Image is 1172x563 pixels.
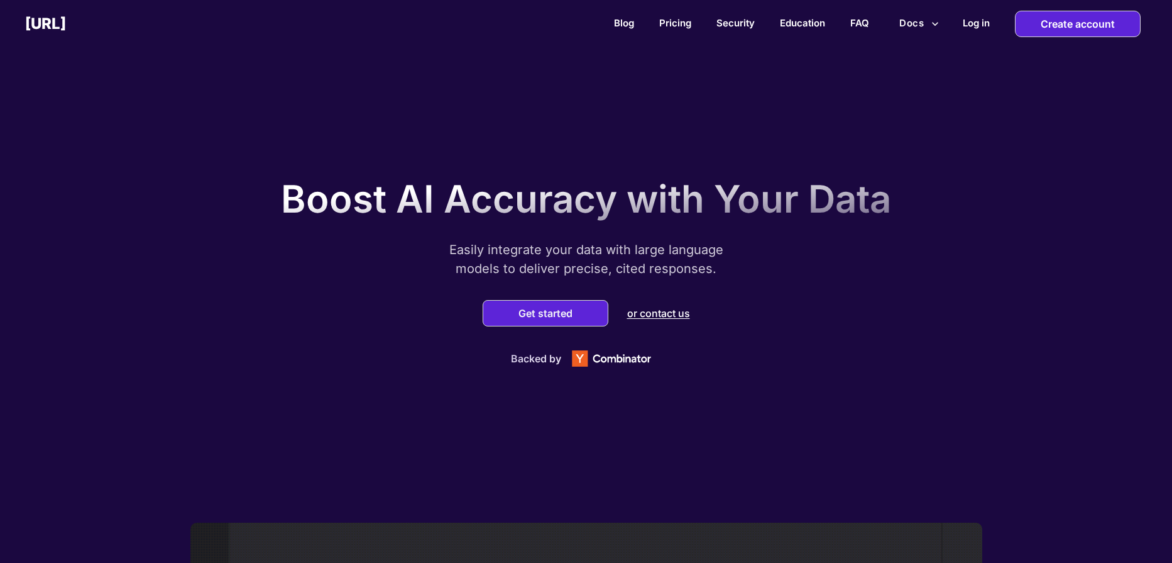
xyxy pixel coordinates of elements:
[614,17,634,29] a: Blog
[511,352,561,365] p: Backed by
[850,17,869,29] a: FAQ
[963,17,990,29] h2: Log in
[515,307,576,320] button: Get started
[659,17,691,29] a: Pricing
[429,240,743,278] p: Easily integrate your data with large language models to deliver precise, cited responses.
[716,17,755,29] a: Security
[281,176,891,221] p: Boost AI Accuracy with Your Data
[627,307,690,320] p: or contact us
[894,11,944,35] button: more
[780,17,825,29] a: Education
[25,14,66,33] h2: [URL]
[561,343,662,374] img: Y Combinator logo
[1041,11,1115,36] p: Create account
